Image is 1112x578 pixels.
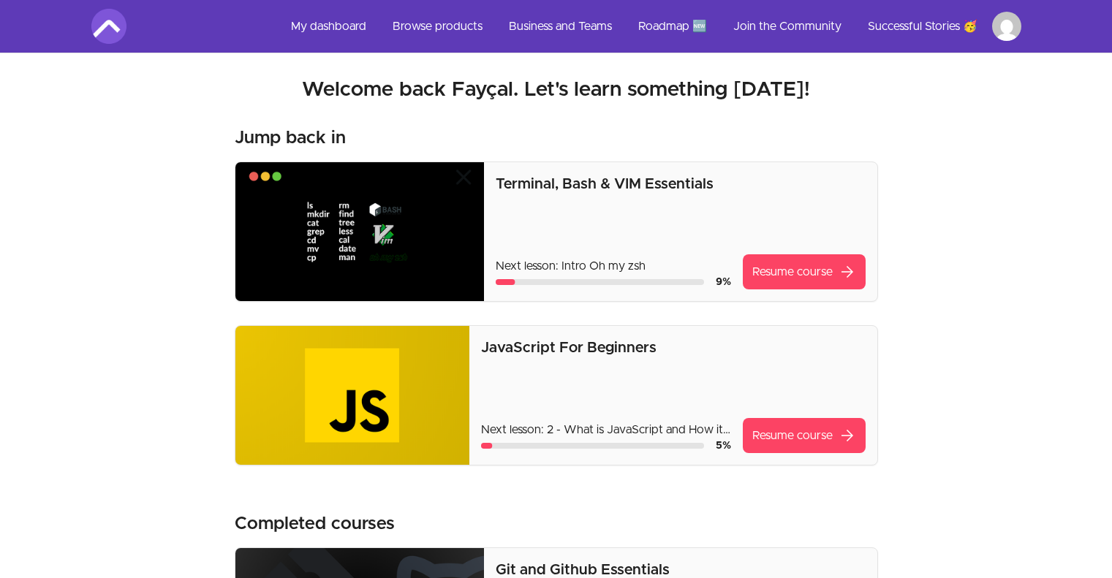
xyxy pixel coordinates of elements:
h2: Welcome back Fayçal. Let's learn something [DATE]! [91,77,1021,103]
a: Join the Community [722,9,853,44]
a: Browse products [381,9,494,44]
div: Course progress [481,443,704,449]
p: JavaScript For Beginners [481,338,866,358]
img: Product image for JavaScript For Beginners [235,326,469,465]
span: arrow_forward [839,263,856,281]
p: Terminal, Bash & VIM Essentials [496,174,865,194]
a: Roadmap 🆕 [627,9,719,44]
h3: Jump back in [235,126,346,150]
p: Next lesson: Intro Oh my zsh [496,257,730,275]
span: arrow_forward [839,427,856,444]
nav: Main [279,9,1021,44]
div: Course progress [496,279,703,285]
a: Business and Teams [497,9,624,44]
a: Resume coursearrow_forward [743,254,866,289]
p: Next lesson: 2 - What is JavaScript and How it works [481,421,731,438]
img: Amigoscode logo [91,9,126,44]
a: My dashboard [279,9,378,44]
a: Successful Stories 🥳 [856,9,989,44]
span: 5 % [716,441,731,451]
h3: Completed courses [235,512,395,536]
img: Profile image for Fayçal Derbouz Draoua [992,12,1021,41]
img: Product image for Terminal, Bash & VIM Essentials [235,162,485,301]
span: 9 % [716,277,731,287]
a: Resume coursearrow_forward [743,418,866,453]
